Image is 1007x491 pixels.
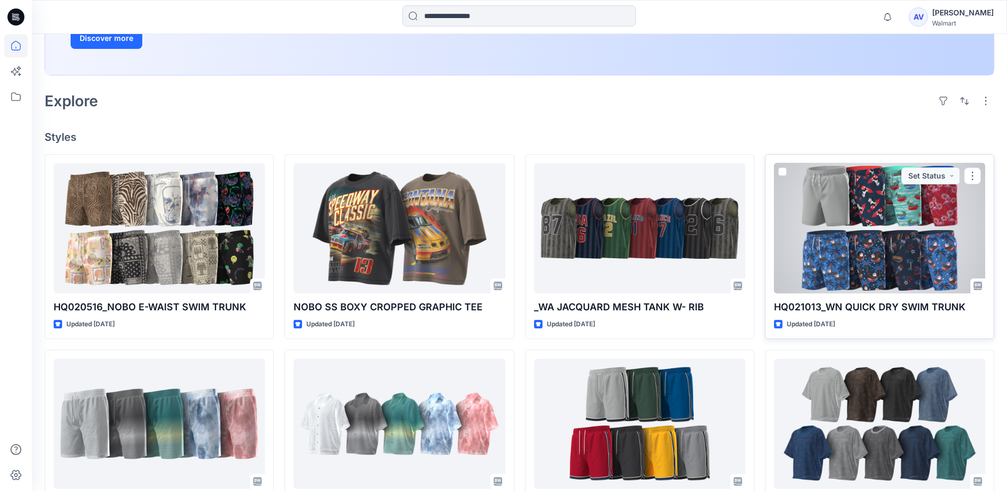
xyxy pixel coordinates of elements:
[774,300,985,315] p: HQ021013_WN QUICK DRY SWIM TRUNK
[932,19,994,27] div: Walmart
[787,319,835,330] p: Updated [DATE]
[774,359,985,489] a: DWAM262483_NOBO BIG HOLE MESH TEE
[774,163,985,293] a: HQ021013_WN QUICK DRY SWIM TRUNK
[66,319,115,330] p: Updated [DATE]
[534,300,745,315] p: _WA JACQUARD MESH TANK W- RIB
[71,28,142,49] button: Discover more
[54,163,265,293] a: HQ020516_NOBO E-WAIST SWIM TRUNK
[534,359,745,489] a: DWAM262485_NOBO SCALLOPED MESH E-WAIST SHORT
[71,28,309,49] a: Discover more
[294,163,505,293] a: NOBO SS BOXY CROPPED GRAPHIC TEE
[54,300,265,315] p: HQ020516_NOBO E-WAIST SWIM TRUNK
[534,163,745,293] a: _WA JACQUARD MESH TANK W- RIB
[54,359,265,489] a: DWAM262490_NOBO BIG HOLE MESH CABANA SHORT
[45,92,98,109] h2: Explore
[547,319,595,330] p: Updated [DATE]
[45,131,994,143] h4: Styles
[294,359,505,489] a: DWAS262489_NOBO BIG HOLE MESH CAMP SHIRT
[294,300,505,315] p: NOBO SS BOXY CROPPED GRAPHIC TEE
[909,7,928,27] div: AV
[306,319,355,330] p: Updated [DATE]
[932,6,994,19] div: [PERSON_NAME]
